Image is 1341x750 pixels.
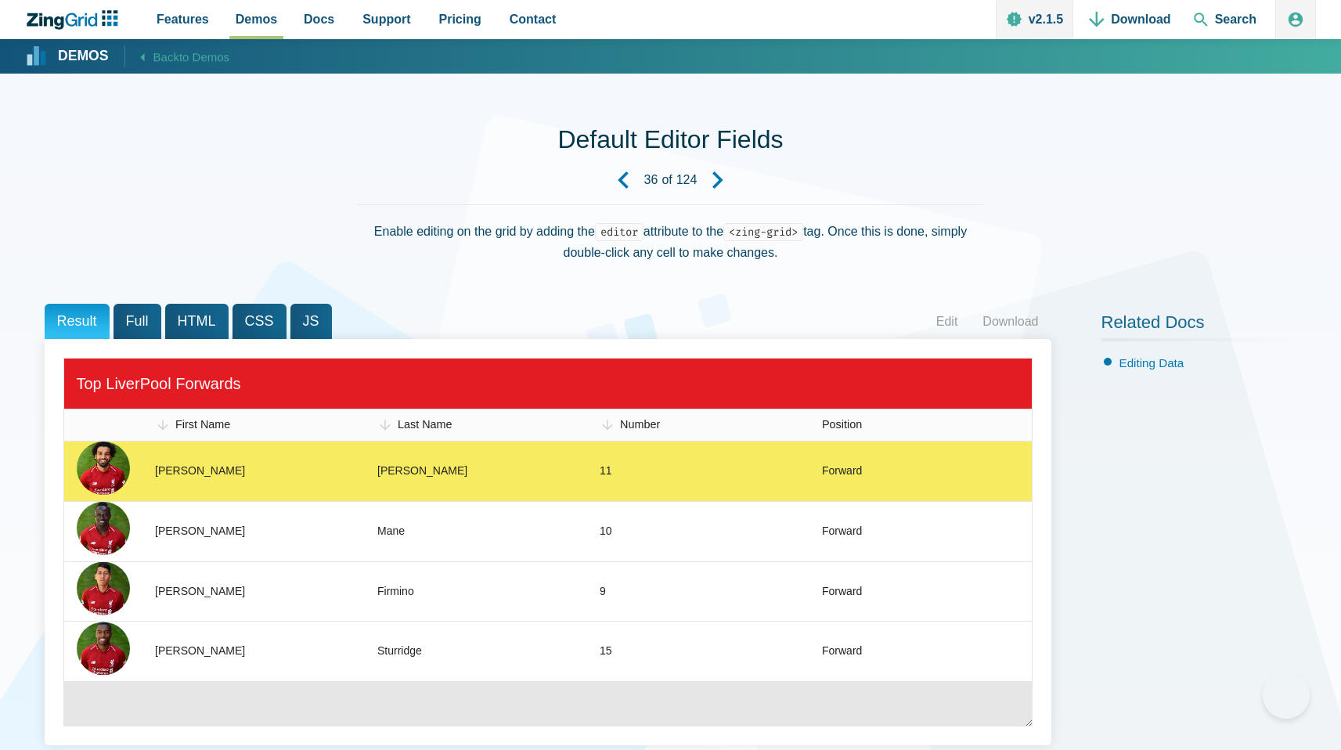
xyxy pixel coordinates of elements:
[595,223,643,241] code: editor
[58,49,109,63] strong: Demos
[377,462,467,481] div: [PERSON_NAME]
[124,45,230,67] a: Backto Demos
[153,47,230,67] span: Back
[822,522,862,541] div: Forward
[155,582,245,601] div: [PERSON_NAME]
[600,462,612,481] div: 11
[620,418,660,431] span: Number
[155,462,245,481] div: [PERSON_NAME]
[179,50,229,63] span: to Demos
[557,124,783,159] h1: Default Editor Fields
[290,304,332,339] span: JS
[822,462,862,481] div: Forward
[697,159,739,201] a: Next Demo
[600,582,606,601] div: 9
[77,562,130,615] img: Player Img N/A
[377,522,405,541] div: Mane
[358,204,984,279] div: Enable editing on the grid by adding the attribute to the tag. Once this is done, simply double-c...
[510,9,557,30] span: Contact
[600,642,612,661] div: 15
[77,502,130,555] img: Player Img N/A
[439,9,481,30] span: Pricing
[362,9,410,30] span: Support
[1263,672,1310,719] iframe: Toggle Customer Support
[77,622,130,675] img: Player Img N/A
[676,174,698,186] strong: 124
[77,370,1019,397] div: Top LiverPool Forwards
[822,418,862,431] span: Position
[970,310,1051,334] a: Download
[924,310,971,334] a: Edit
[1101,312,1297,341] h2: Related Docs
[155,642,245,661] div: [PERSON_NAME]
[602,159,644,201] a: Previous Demo
[304,9,334,30] span: Docs
[600,522,612,541] div: 10
[236,9,277,30] span: Demos
[644,174,658,186] strong: 36
[77,442,130,495] img: Player Img N/A
[822,582,862,601] div: Forward
[1119,356,1184,370] a: Editing Data
[377,582,414,601] div: Firmino
[155,522,245,541] div: [PERSON_NAME]
[398,418,452,431] span: Last Name
[165,304,229,339] span: HTML
[175,418,230,431] span: First Name
[661,174,672,186] span: of
[114,304,161,339] span: Full
[822,642,862,661] div: Forward
[27,47,109,67] a: Demos
[157,9,209,30] span: Features
[45,304,110,339] span: Result
[25,10,126,30] a: ZingChart Logo. Click to return to the homepage
[377,642,422,661] div: Sturridge
[233,304,287,339] span: CSS
[723,223,803,241] code: <zing-grid>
